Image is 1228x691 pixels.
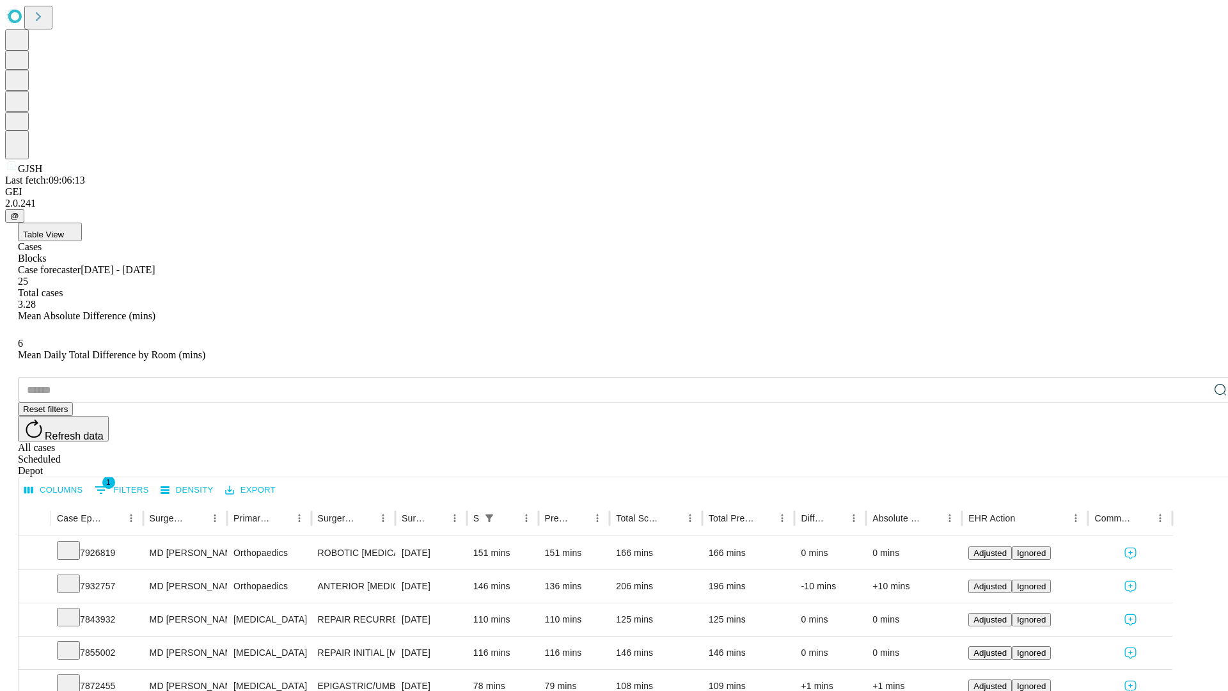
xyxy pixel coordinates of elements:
[1012,580,1051,593] button: Ignored
[402,603,460,636] div: [DATE]
[1012,546,1051,560] button: Ignored
[473,570,532,603] div: 146 mins
[18,276,28,287] span: 25
[233,537,304,569] div: Orthopaedics
[973,582,1007,591] span: Adjusted
[81,264,155,275] span: [DATE] - [DATE]
[374,509,392,527] button: Menu
[1017,648,1046,658] span: Ignored
[356,509,374,527] button: Sort
[5,209,24,223] button: @
[233,637,304,669] div: [MEDICAL_DATA]
[290,509,308,527] button: Menu
[545,570,604,603] div: 136 mins
[663,509,681,527] button: Sort
[973,548,1007,558] span: Adjusted
[545,637,604,669] div: 116 mins
[18,338,23,349] span: 6
[473,537,532,569] div: 151 mins
[473,603,532,636] div: 110 mins
[102,476,115,489] span: 1
[968,546,1012,560] button: Adjusted
[872,513,922,523] div: Absolute Difference
[517,509,535,527] button: Menu
[150,570,221,603] div: MD [PERSON_NAME] [PERSON_NAME] Md
[801,570,860,603] div: -10 mins
[801,637,860,669] div: 0 mins
[25,576,44,598] button: Expand
[872,603,956,636] div: 0 mins
[57,513,103,523] div: Case Epic Id
[827,509,845,527] button: Sort
[150,637,221,669] div: MD [PERSON_NAME]
[872,637,956,669] div: 0 mins
[968,580,1012,593] button: Adjusted
[18,287,63,298] span: Total cases
[773,509,791,527] button: Menu
[25,642,44,665] button: Expand
[616,603,696,636] div: 125 mins
[402,637,460,669] div: [DATE]
[5,198,1223,209] div: 2.0.241
[709,637,789,669] div: 146 mins
[150,513,187,523] div: Surgeon Name
[872,570,956,603] div: +10 mins
[23,404,68,414] span: Reset filters
[545,537,604,569] div: 151 mins
[57,603,137,636] div: 7843932
[968,646,1012,660] button: Adjusted
[1067,509,1085,527] button: Menu
[473,637,532,669] div: 116 mins
[1133,509,1151,527] button: Sort
[480,509,498,527] div: 1 active filter
[23,230,64,239] span: Table View
[57,537,137,569] div: 7926819
[1017,582,1046,591] span: Ignored
[122,509,140,527] button: Menu
[968,513,1015,523] div: EHR Action
[941,509,959,527] button: Menu
[402,513,427,523] div: Surgery Date
[18,163,42,174] span: GJSH
[18,299,36,310] span: 3.28
[845,509,863,527] button: Menu
[801,537,860,569] div: 0 mins
[1012,646,1051,660] button: Ignored
[104,509,122,527] button: Sort
[18,416,109,441] button: Refresh data
[25,543,44,565] button: Expand
[5,175,85,186] span: Last fetch: 09:06:13
[973,681,1007,691] span: Adjusted
[402,570,460,603] div: [DATE]
[709,603,789,636] div: 125 mins
[233,513,271,523] div: Primary Service
[801,513,826,523] div: Difference
[545,603,604,636] div: 110 mins
[968,613,1012,626] button: Adjusted
[318,513,355,523] div: Surgery Name
[57,570,137,603] div: 7932757
[157,481,217,500] button: Density
[801,603,860,636] div: 0 mins
[233,570,304,603] div: Orthopaedics
[188,509,206,527] button: Sort
[500,509,517,527] button: Sort
[206,509,224,527] button: Menu
[318,637,389,669] div: REPAIR INITIAL [MEDICAL_DATA] REDUCIBLE AGE [DEMOGRAPHIC_DATA] OR MORE
[91,480,152,500] button: Show filters
[709,513,755,523] div: Total Predicted Duration
[402,537,460,569] div: [DATE]
[616,537,696,569] div: 166 mins
[709,537,789,569] div: 166 mins
[571,509,588,527] button: Sort
[25,609,44,631] button: Expand
[5,186,1223,198] div: GEI
[233,603,304,636] div: [MEDICAL_DATA]
[18,223,82,241] button: Table View
[973,615,1007,624] span: Adjusted
[480,509,498,527] button: Show filters
[1016,509,1034,527] button: Sort
[616,637,696,669] div: 146 mins
[681,509,699,527] button: Menu
[923,509,941,527] button: Sort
